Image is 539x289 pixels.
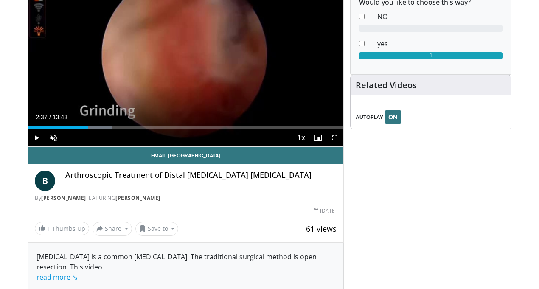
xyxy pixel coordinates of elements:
a: Email [GEOGRAPHIC_DATA] [28,147,343,164]
button: Save to [135,222,179,236]
div: By FEATURING [35,194,337,202]
span: 2:37 [36,114,47,121]
div: [DATE] [314,207,337,215]
a: [PERSON_NAME] [115,194,160,202]
a: 1 Thumbs Up [35,222,89,235]
div: Progress Bar [28,126,343,129]
span: 13:43 [53,114,67,121]
button: Fullscreen [326,129,343,146]
h4: Arthroscopic Treatment of Distal [MEDICAL_DATA] [MEDICAL_DATA] [65,171,337,180]
dd: NO [371,11,509,22]
span: 1 [47,224,51,233]
button: ON [385,110,401,124]
button: Share [93,222,132,236]
button: Unmute [45,129,62,146]
a: read more ↘ [36,272,78,282]
a: [PERSON_NAME] [41,194,86,202]
span: / [49,114,51,121]
dd: yes [371,39,509,49]
div: [MEDICAL_DATA] is a common [MEDICAL_DATA]. The traditional surgical method is open resection. Thi... [36,252,335,282]
span: ... [36,262,107,282]
a: B [35,171,55,191]
span: AUTOPLAY [356,113,383,121]
button: Play [28,129,45,146]
button: Playback Rate [292,129,309,146]
button: Enable picture-in-picture mode [309,129,326,146]
h4: Related Videos [356,80,417,90]
span: 61 views [306,224,337,234]
div: 1 [359,52,503,59]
